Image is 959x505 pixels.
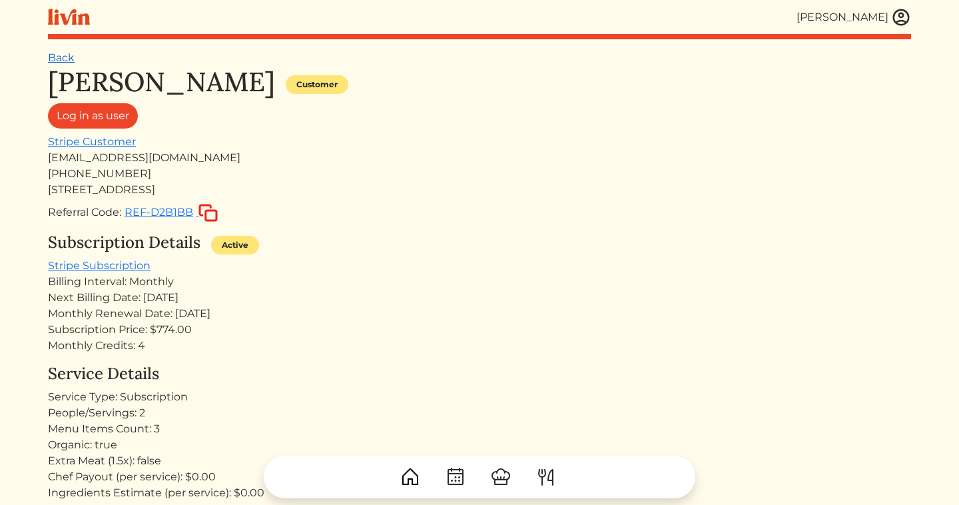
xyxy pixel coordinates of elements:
img: CalendarDots-5bcf9d9080389f2a281d69619e1c85352834be518fbc73d9501aef674afc0d57.svg [445,466,466,488]
span: Referral Code: [48,206,121,219]
div: Service Type: Subscription [48,389,911,405]
h1: [PERSON_NAME] [48,66,275,98]
img: user_account-e6e16d2ec92f44fc35f99ef0dc9cddf60790bfa021a6ecb1c896eb5d2907b31c.svg [891,7,911,27]
div: [STREET_ADDRESS] [48,182,911,198]
img: livin-logo-a0d97d1a881af30f6274990eb6222085a2533c92bbd1e4f22c21b4f0d0e3210c.svg [48,9,90,25]
button: REF-D2B1BB [124,203,218,223]
div: [PHONE_NUMBER] [48,166,911,182]
img: copy-c88c4d5ff2289bbd861d3078f624592c1430c12286b036973db34a3c10e19d95.svg [198,204,218,222]
div: Monthly Credits: 4 [48,338,911,354]
img: ForkKnife-55491504ffdb50bab0c1e09e7649658475375261d09fd45db06cec23bce548bf.svg [535,466,557,488]
h4: Subscription Details [48,233,200,252]
div: Active [211,236,259,254]
a: Log in as user [48,103,138,129]
div: [PERSON_NAME] [797,9,888,25]
span: REF-D2B1BB [125,206,193,219]
div: Next Billing Date: [DATE] [48,290,911,306]
div: People/Servings: 2 [48,405,911,421]
a: Back [48,51,75,64]
div: [EMAIL_ADDRESS][DOMAIN_NAME] [48,150,911,166]
img: ChefHat-a374fb509e4f37eb0702ca99f5f64f3b6956810f32a249b33092029f8484b388.svg [490,466,511,488]
img: House-9bf13187bcbb5817f509fe5e7408150f90897510c4275e13d0d5fca38e0b5951.svg [400,466,421,488]
div: Customer [286,75,348,94]
h4: Service Details [48,364,911,384]
div: Monthly Renewal Date: [DATE] [48,306,911,322]
div: Menu Items Count: 3 [48,421,911,437]
a: Stripe Customer [48,135,136,148]
div: Organic: true [48,437,911,453]
div: Billing Interval: Monthly [48,274,911,290]
a: Stripe Subscription [48,259,151,272]
div: Subscription Price: $774.00 [48,322,911,338]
